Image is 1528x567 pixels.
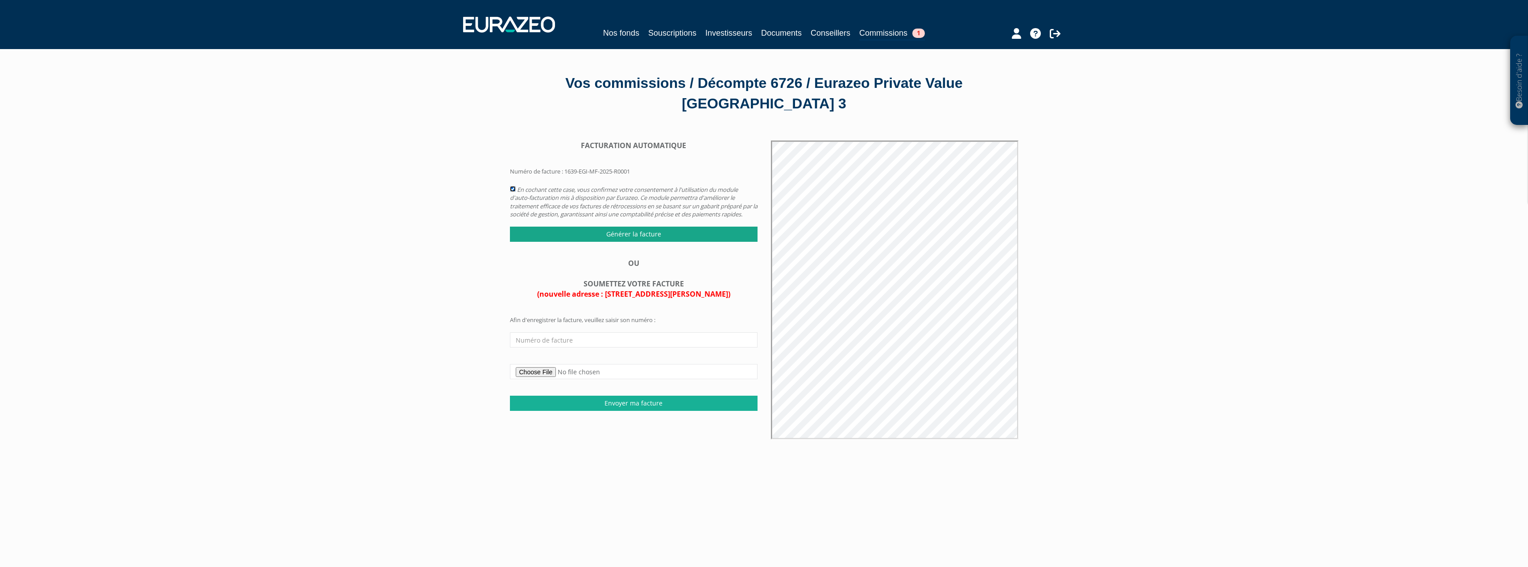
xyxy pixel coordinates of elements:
[648,27,696,39] a: Souscriptions
[811,27,850,39] a: Conseillers
[510,227,758,242] input: Générer la facture
[510,73,1019,114] div: Vos commissions / Décompte 6726 / Eurazeo Private Value [GEOGRAPHIC_DATA] 3
[510,186,758,219] em: En cochant cette case, vous confirmez votre consentement à l'utilisation du module d'auto-factura...
[510,141,758,151] div: FACTURATION AUTOMATIQUE
[510,396,758,411] input: Envoyer ma facture
[859,27,925,41] a: Commissions1
[912,29,925,38] span: 1
[510,141,758,184] form: Numéro de facture : 1639-EGI-MF-2025-R0001
[510,258,758,299] div: OU SOUMETTEZ VOTRE FACTURE
[705,27,752,39] a: Investisseurs
[761,27,802,39] a: Documents
[510,316,758,411] form: Afin d'enregistrer la facture, veuillez saisir son numéro :
[463,17,555,33] img: 1732889491-logotype_eurazeo_blanc_rvb.png
[1514,41,1524,121] p: Besoin d'aide ?
[603,27,639,39] a: Nos fonds
[537,289,730,299] span: (nouvelle adresse : [STREET_ADDRESS][PERSON_NAME])
[510,332,758,348] input: Numéro de facture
